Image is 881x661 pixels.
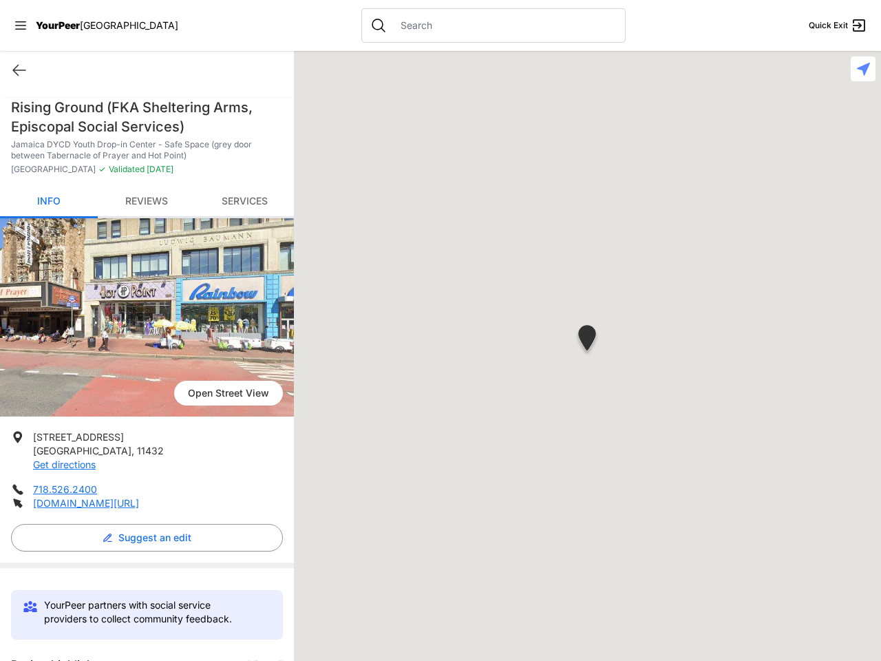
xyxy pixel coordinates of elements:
span: Quick Exit [809,20,848,31]
span: Open Street View [174,381,283,406]
div: Jamaica DYCD Youth Drop-in Center - Safe Space (grey door between Tabernacle of Prayer and Hot Po... [575,325,599,356]
input: Search [392,19,617,32]
span: [GEOGRAPHIC_DATA] [80,19,178,31]
a: Get directions [33,459,96,470]
a: Quick Exit [809,17,867,34]
a: YourPeer[GEOGRAPHIC_DATA] [36,21,178,30]
span: ✓ [98,164,106,175]
p: YourPeer partners with social service providers to collect community feedback. [44,598,255,626]
button: Suggest an edit [11,524,283,552]
p: Jamaica DYCD Youth Drop-in Center - Safe Space (grey door between Tabernacle of Prayer and Hot Po... [11,139,283,161]
span: Validated [109,164,145,174]
h1: Rising Ground (FKA Sheltering Arms, Episcopal Social Services) [11,98,283,136]
span: , [131,445,134,457]
a: [DOMAIN_NAME][URL] [33,497,139,509]
span: [GEOGRAPHIC_DATA] [33,445,131,457]
a: Services [195,186,293,218]
span: YourPeer [36,19,80,31]
span: [DATE] [145,164,173,174]
span: [GEOGRAPHIC_DATA] [11,164,96,175]
a: Reviews [98,186,195,218]
span: Suggest an edit [118,531,191,545]
a: 718.526.2400 [33,483,97,495]
span: [STREET_ADDRESS] [33,431,124,443]
span: 11432 [137,445,164,457]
